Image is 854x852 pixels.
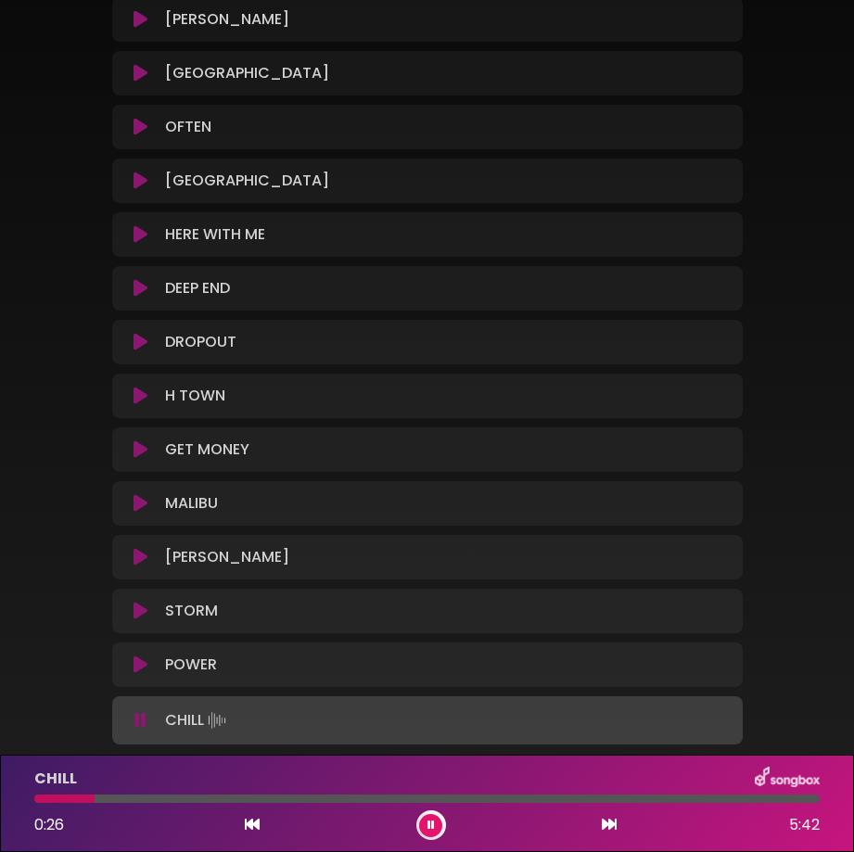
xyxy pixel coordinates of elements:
p: H TOWN [165,385,225,407]
p: DEEP END [165,277,230,299]
p: POWER [165,654,217,676]
p: [GEOGRAPHIC_DATA] [165,170,329,192]
p: [PERSON_NAME] [165,546,289,568]
p: CHILL [165,707,230,733]
p: STORM [165,600,218,622]
p: [PERSON_NAME] [165,8,289,31]
p: DROPOUT [165,331,236,353]
p: GET MONEY [165,439,249,461]
p: [GEOGRAPHIC_DATA] [165,62,329,84]
img: waveform4.gif [204,707,230,733]
img: songbox-logo-white.png [755,767,820,791]
p: OFTEN [165,116,211,138]
p: CHILL [34,768,77,790]
p: MALIBU [165,492,218,515]
p: HERE WITH ME [165,223,265,246]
